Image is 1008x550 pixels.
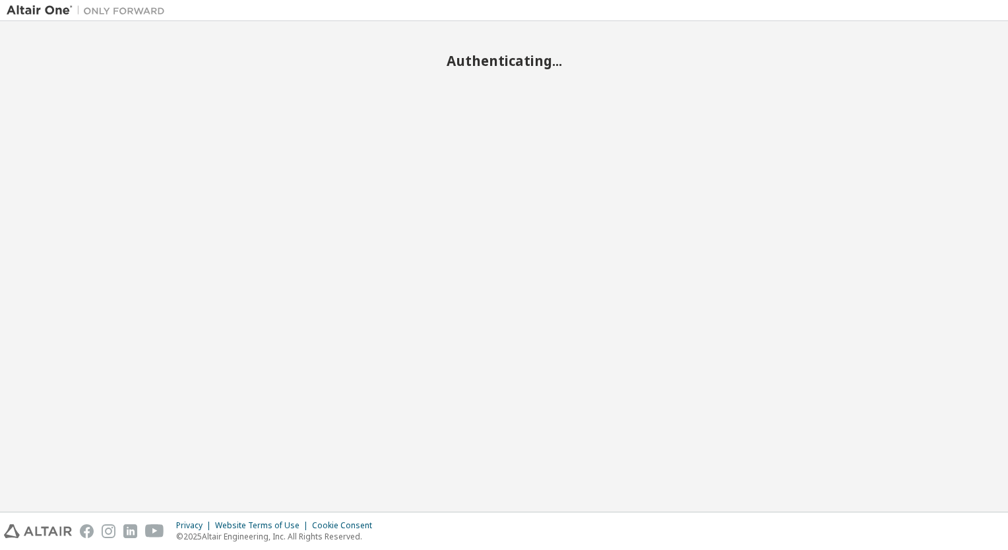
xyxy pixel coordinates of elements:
[312,520,380,531] div: Cookie Consent
[102,524,115,538] img: instagram.svg
[176,520,215,531] div: Privacy
[176,531,380,542] p: © 2025 Altair Engineering, Inc. All Rights Reserved.
[7,52,1001,69] h2: Authenticating...
[80,524,94,538] img: facebook.svg
[7,4,172,17] img: Altair One
[145,524,164,538] img: youtube.svg
[215,520,312,531] div: Website Terms of Use
[4,524,72,538] img: altair_logo.svg
[123,524,137,538] img: linkedin.svg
